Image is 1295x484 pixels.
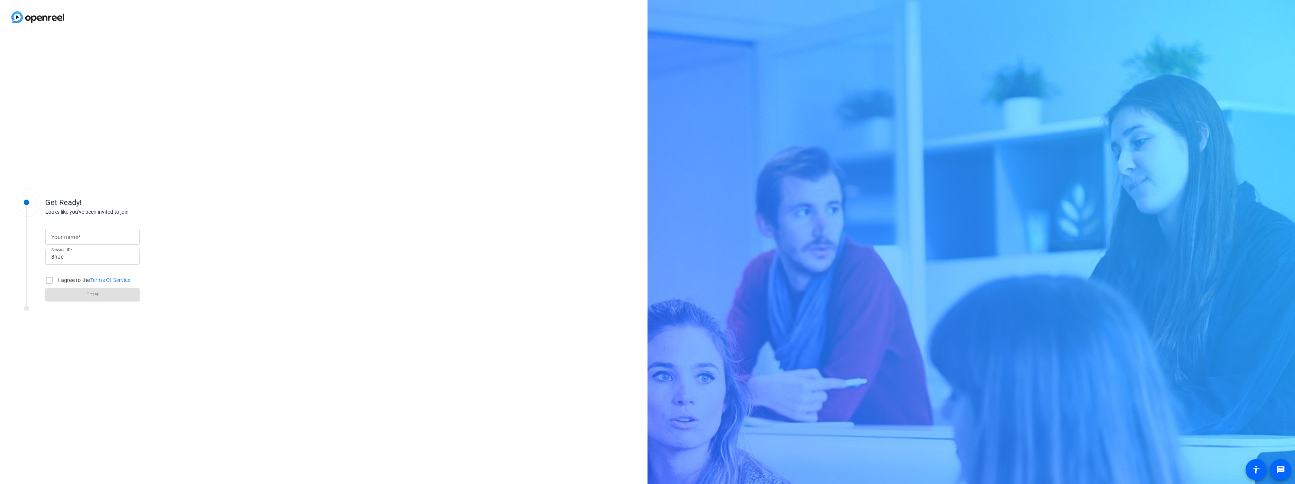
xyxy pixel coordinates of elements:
mat-icon: accessibility [1252,465,1261,474]
label: I agree to the [57,276,131,284]
div: Get Ready! [45,197,196,208]
mat-label: Session ID [51,247,71,252]
mat-label: Your name [51,234,78,240]
mat-icon: message [1276,465,1285,474]
div: Looks like you've been invited to join [45,208,196,216]
a: Terms Of Service [90,277,131,283]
